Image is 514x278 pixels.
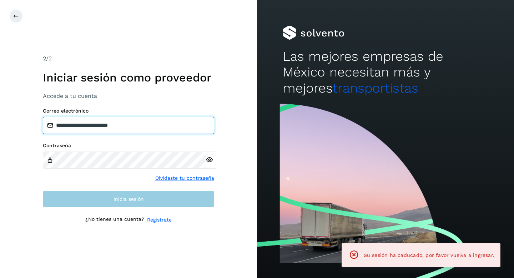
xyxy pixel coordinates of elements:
a: Olvidaste tu contraseña [155,174,214,182]
div: /2 [43,54,214,63]
button: Inicia sesión [43,190,214,208]
label: Correo electrónico [43,108,214,114]
h3: Accede a tu cuenta [43,93,214,99]
span: Su sesión ha caducado, por favor vuelva a ingresar. [364,252,494,258]
label: Contraseña [43,143,214,149]
p: ¿No tienes una cuenta? [85,216,144,224]
span: transportistas [333,80,418,96]
a: Regístrate [147,216,172,224]
span: 2 [43,55,46,62]
span: Inicia sesión [114,197,144,202]
h2: Las mejores empresas de México necesitan más y mejores [283,49,488,96]
h1: Iniciar sesión como proveedor [43,71,214,84]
